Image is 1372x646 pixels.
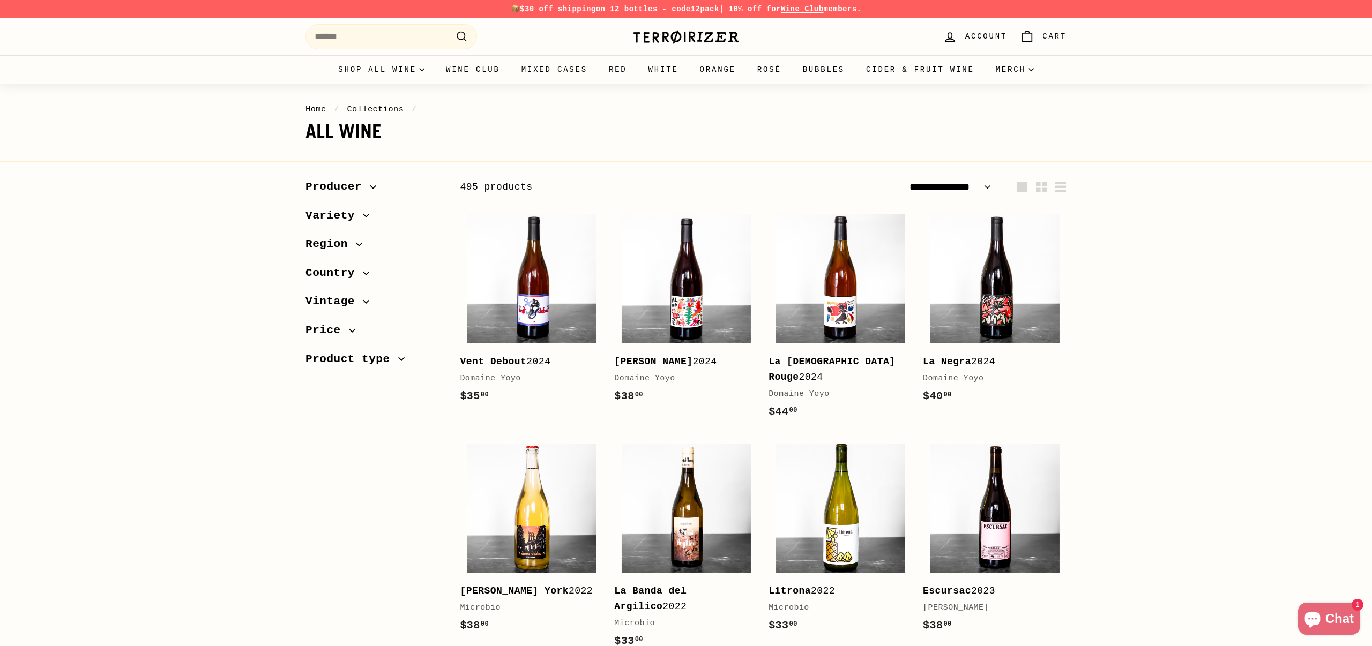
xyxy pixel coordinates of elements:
button: Product type [305,348,443,377]
summary: Shop all wine [327,55,435,84]
b: [PERSON_NAME] York [460,585,569,596]
a: Collections [347,104,404,114]
sup: 00 [481,620,489,628]
b: Litrona [769,585,811,596]
button: Country [305,261,443,290]
a: Account [936,21,1013,52]
span: / [331,104,342,114]
b: Escursac [923,585,971,596]
nav: breadcrumbs [305,103,1067,116]
button: Vintage [305,290,443,319]
span: Cart [1042,31,1067,42]
span: $35 [460,390,489,402]
inbox-online-store-chat: Shopify online store chat [1295,603,1363,637]
div: 495 products [460,179,763,195]
div: Microbio [769,602,901,614]
a: [PERSON_NAME] York2022Microbio [460,437,603,645]
a: Mixed Cases [511,55,598,84]
span: $38 [923,619,952,632]
a: Cider & Fruit Wine [855,55,985,84]
sup: 00 [481,391,489,399]
button: Price [305,319,443,348]
span: / [409,104,420,114]
span: Vintage [305,292,363,311]
a: La [DEMOGRAPHIC_DATA] Rouge2024Domaine Yoyo [769,207,912,431]
span: Account [965,31,1007,42]
div: 2024 [614,354,747,370]
div: Primary [284,55,1088,84]
summary: Merch [985,55,1045,84]
b: La [DEMOGRAPHIC_DATA] Rouge [769,356,895,382]
strong: 12pack [691,5,719,13]
div: Microbio [614,617,747,630]
sup: 00 [789,407,797,414]
a: Escursac2023[PERSON_NAME] [923,437,1067,645]
div: Domaine Yoyo [769,388,901,401]
div: 2022 [460,583,593,599]
a: Wine Club [435,55,511,84]
a: Litrona2022Microbio [769,437,912,645]
a: Cart [1013,21,1073,52]
span: $38 [460,619,489,632]
h1: All wine [305,121,1067,142]
b: Vent Debout [460,356,526,367]
span: Country [305,264,363,282]
div: Domaine Yoyo [614,372,747,385]
span: $40 [923,390,952,402]
div: 2024 [460,354,593,370]
a: Red [598,55,638,84]
span: $33 [769,619,797,632]
b: [PERSON_NAME] [614,356,692,367]
a: Orange [689,55,747,84]
a: Home [305,104,326,114]
sup: 00 [943,391,951,399]
b: La Banda del Argilico [614,585,687,612]
span: Price [305,321,349,340]
sup: 00 [789,620,797,628]
a: [PERSON_NAME]2024Domaine Yoyo [614,207,758,416]
span: $44 [769,405,797,418]
div: 2022 [614,583,747,614]
span: $30 off shipping [520,5,596,13]
p: 📦 on 12 bottles - code | 10% off for members. [305,3,1067,15]
span: Variety [305,207,363,225]
span: Region [305,235,356,253]
div: 2022 [769,583,901,599]
sup: 00 [943,620,951,628]
div: [PERSON_NAME] [923,602,1056,614]
button: Variety [305,204,443,233]
a: Bubbles [792,55,855,84]
a: La Negra2024Domaine Yoyo [923,207,1067,416]
a: White [638,55,689,84]
b: La Negra [923,356,971,367]
a: Wine Club [781,5,824,13]
a: Vent Debout2024Domaine Yoyo [460,207,603,416]
button: Region [305,232,443,261]
span: Product type [305,350,398,369]
sup: 00 [635,636,643,643]
a: Rosé [747,55,792,84]
div: 2023 [923,583,1056,599]
div: 2024 [769,354,901,385]
div: Microbio [460,602,593,614]
span: Producer [305,178,370,196]
div: 2024 [923,354,1056,370]
div: Domaine Yoyo [923,372,1056,385]
button: Producer [305,175,443,204]
sup: 00 [635,391,643,399]
div: Domaine Yoyo [460,372,593,385]
span: $38 [614,390,643,402]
